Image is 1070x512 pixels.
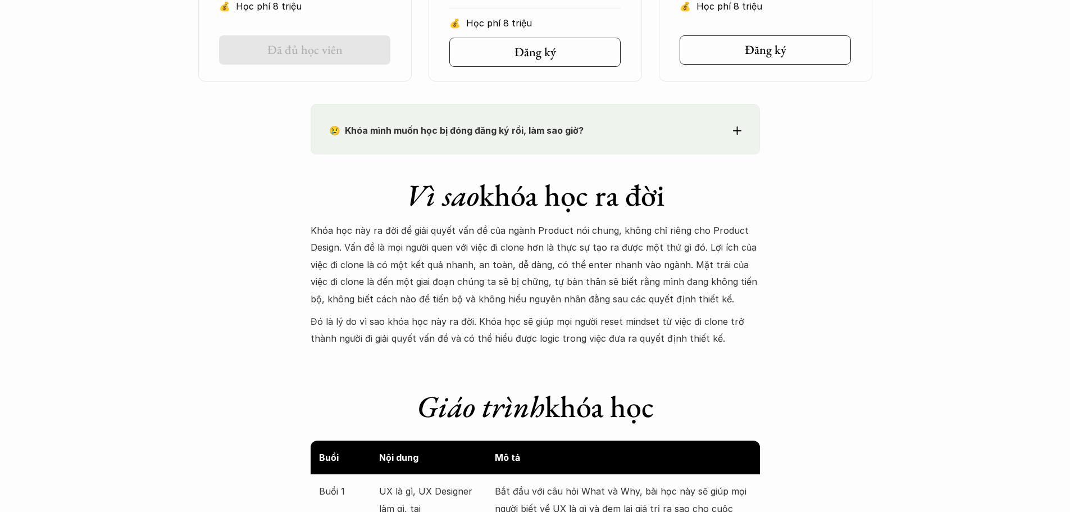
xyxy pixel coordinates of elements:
[267,43,343,57] h5: Đã đủ học viên
[311,313,760,347] p: Đó là lý do vì sao khóa học này ra đời. Khóa học sẽ giúp mọi người reset mindset từ việc đi clone...
[680,35,851,65] a: Đăng ký
[449,38,621,67] a: Đăng ký
[417,387,545,426] em: Giáo trình
[495,452,520,463] strong: Mô tả
[319,483,374,500] p: Buổi 1
[514,45,556,60] h5: Đăng ký
[745,43,786,57] h5: Đăng ký
[319,452,339,463] strong: Buổi
[466,15,621,31] p: Học phí 8 triệu
[311,222,760,307] p: Khóa học này ra đời để giải quyết vấn đề của ngành Product nói chung, không chỉ riêng cho Product...
[379,452,418,463] strong: Nội dung
[311,177,760,214] h1: khóa học ra đời
[329,125,584,136] strong: 😢 Khóa mình muốn học bị đóng đăng ký rồi, làm sao giờ?
[311,388,760,425] h1: khóa học
[406,175,479,215] em: Vì sao
[449,15,461,31] p: 💰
